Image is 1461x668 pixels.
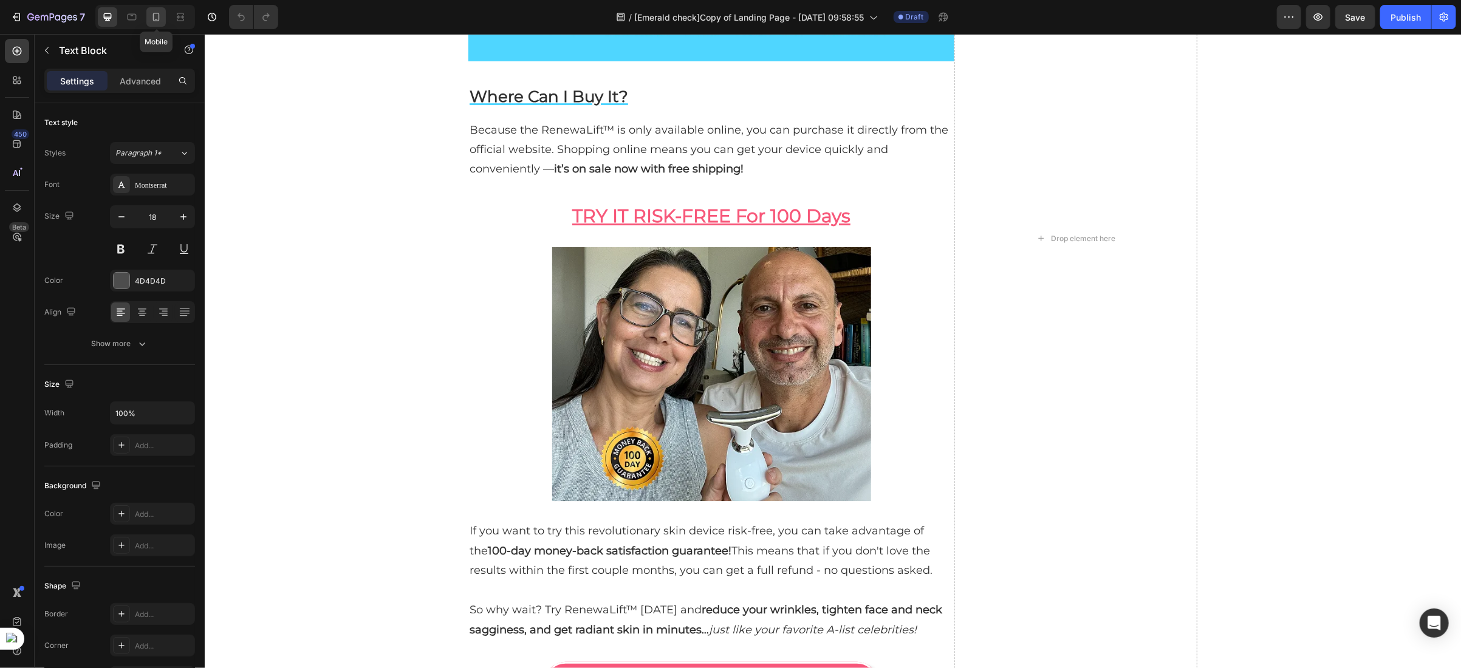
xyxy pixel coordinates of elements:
button: 7 [5,5,91,29]
iframe: To enrich screen reader interactions, please activate Accessibility in Grammarly extension settings [205,34,1461,668]
div: 450 [12,129,29,139]
div: Width [44,407,64,418]
div: Show more [92,338,148,350]
strong: 100-day money-back satisfaction guarantee! [283,510,527,523]
span: If you want to try this revolutionary skin device risk-free, you can take advantage of the This m... [265,490,728,543]
div: Styles [44,148,66,158]
strong: Where Can I Buy It? [265,53,423,72]
p: Text Block [59,43,162,58]
div: Montserrat [135,180,192,191]
div: Add... [135,641,192,652]
div: Background [44,478,103,494]
span: So why wait? Try RenewaLift™ [DATE] and [265,569,737,602]
button: Paragraph 1* [110,142,195,164]
p: Advanced [120,75,161,87]
div: Beta [9,222,29,232]
strong: it’s on sale now with free shipping! [349,128,539,141]
div: Padding [44,440,72,451]
span: [Emerald check]Copy of Landing Page - [DATE] 09:58:55 [635,11,864,24]
span: Because the RenewaLift™ is only available online, you can purchase it directly from the official ... [265,89,744,142]
div: Text style [44,117,78,128]
div: Add... [135,509,192,520]
div: Add... [135,609,192,620]
div: Border [44,608,68,619]
span: Paragraph 1* [115,148,162,158]
div: Undo/Redo [229,5,278,29]
div: Color [44,275,63,286]
button: Publish [1380,5,1431,29]
div: Color [44,508,63,519]
div: Image [44,540,66,551]
i: just like your favorite A-list celebrities! [504,589,712,602]
p: 7 [80,10,85,24]
div: Shape [44,578,83,595]
div: Add... [135,540,192,551]
div: Publish [1391,11,1421,24]
span: Draft [906,12,924,22]
u: TRY IT RISK-FREE For 100 Days [368,171,646,193]
div: Align [44,304,78,321]
div: Add... [135,440,192,451]
span: Save [1346,12,1366,22]
div: Size [44,208,77,225]
button: Save [1335,5,1375,29]
button: Show more [44,333,195,355]
span: / [629,11,632,24]
div: Open Intercom Messenger [1420,608,1449,638]
div: Font [44,179,60,190]
img: gempages_565293778965889810-a42e8a1e-c4eb-4fe7-a98e-8c7a493144d3.webp [347,213,666,468]
div: 4D4D4D [135,276,192,287]
div: Drop element here [846,200,911,210]
p: Settings [60,75,94,87]
input: Auto [111,402,194,424]
div: Corner [44,640,69,651]
div: Size [44,377,77,393]
strong: reduce your wrinkles, tighten face and neck sagginess, and get radiant skin in minutes… [265,569,737,602]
